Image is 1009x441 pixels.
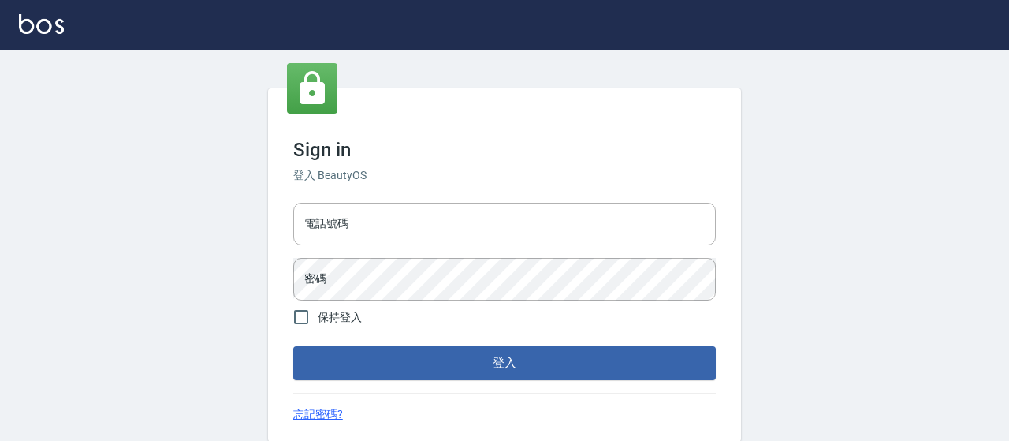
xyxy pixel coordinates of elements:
[318,309,362,326] span: 保持登入
[293,167,716,184] h6: 登入 BeautyOS
[293,346,716,379] button: 登入
[19,14,64,34] img: Logo
[293,139,716,161] h3: Sign in
[293,406,343,423] a: 忘記密碼?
